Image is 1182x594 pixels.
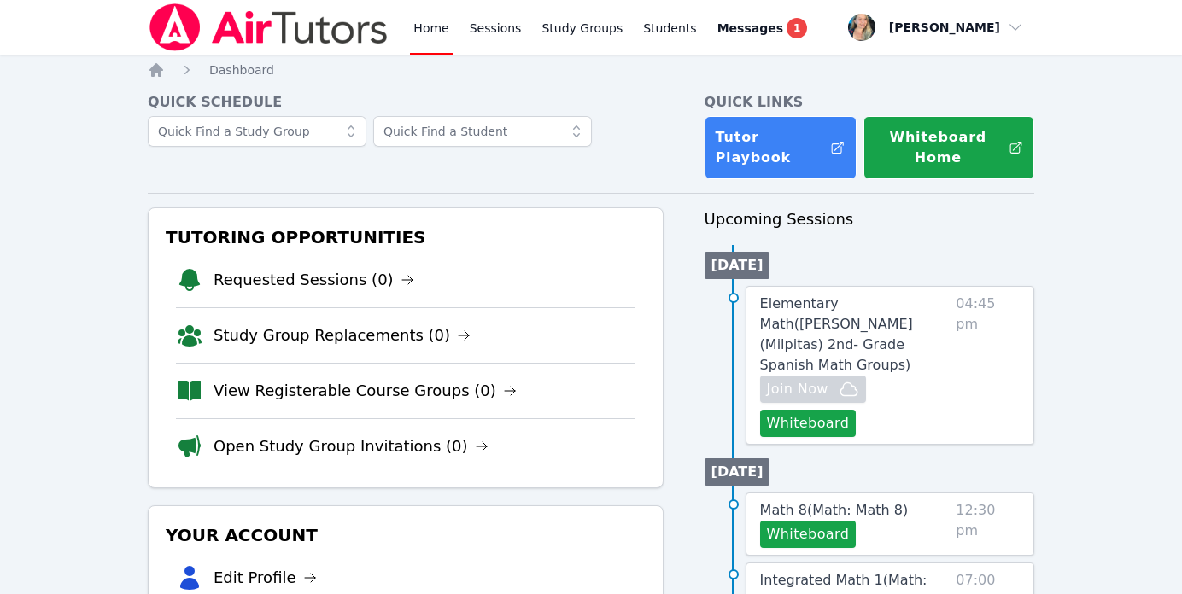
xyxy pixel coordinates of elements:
[760,502,909,518] span: Math 8 ( Math: Math 8 )
[705,458,770,486] li: [DATE]
[760,410,857,437] button: Whiteboard
[162,520,649,550] h3: Your Account
[373,116,592,147] input: Quick Find a Student
[148,3,389,51] img: Air Tutors
[863,116,1034,179] button: Whiteboard Home
[214,268,414,292] a: Requested Sessions (0)
[214,434,489,458] a: Open Study Group Invitations (0)
[162,222,649,253] h3: Tutoring Opportunities
[760,521,857,548] button: Whiteboard
[209,63,274,77] span: Dashboard
[214,379,517,403] a: View Registerable Course Groups (0)
[956,500,1020,548] span: 12:30 pm
[705,92,1034,113] h4: Quick Links
[956,294,1020,437] span: 04:45 pm
[760,295,913,373] span: Elementary Math ( [PERSON_NAME] (Milpitas) 2nd- Grade Spanish Math Groups )
[760,500,909,521] a: Math 8(Math: Math 8)
[705,207,1034,231] h3: Upcoming Sessions
[214,323,471,347] a: Study Group Replacements (0)
[787,18,807,38] span: 1
[214,566,317,590] a: Edit Profile
[767,379,828,399] span: Join Now
[148,61,1034,79] nav: Breadcrumb
[148,92,664,113] h4: Quick Schedule
[705,116,857,179] a: Tutor Playbook
[148,116,366,147] input: Quick Find a Study Group
[717,20,783,37] span: Messages
[760,294,950,376] a: Elementary Math([PERSON_NAME] (Milpitas) 2nd- Grade Spanish Math Groups)
[209,61,274,79] a: Dashboard
[705,252,770,279] li: [DATE]
[760,376,866,403] button: Join Now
